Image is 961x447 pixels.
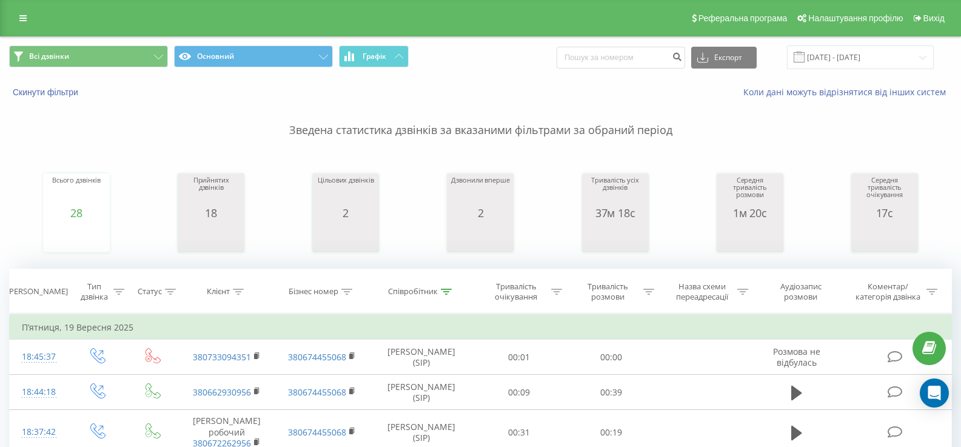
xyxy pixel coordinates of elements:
[318,176,373,207] div: Цільових дзвінків
[193,351,251,363] a: 380733094351
[773,346,820,368] span: Розмова не відбулась
[288,426,346,438] a: 380674455068
[174,45,333,67] button: Основний
[473,375,565,410] td: 00:09
[451,207,509,219] div: 2
[52,176,101,207] div: Всього дзвінків
[743,86,952,98] a: Коли дані можуть відрізнятися вiд інших систем
[388,287,438,297] div: Співробітник
[920,378,949,408] div: Open Intercom Messenger
[7,287,68,297] div: [PERSON_NAME]
[720,176,780,207] div: Середня тривалість розмови
[181,207,241,219] div: 18
[207,287,230,297] div: Клієнт
[9,98,952,138] p: Зведена статистика дзвінків за вказаними фільтрами за обраний період
[29,52,69,61] span: Всі дзвінки
[691,47,757,69] button: Експорт
[576,281,640,302] div: Тривалість розмови
[852,281,923,302] div: Коментар/категорія дзвінка
[289,287,338,297] div: Бізнес номер
[9,87,84,98] button: Скинути фільтри
[79,281,110,302] div: Тип дзвінка
[9,45,168,67] button: Всі дзвінки
[138,287,162,297] div: Статус
[763,281,838,302] div: Аудіозапис розмови
[923,13,945,23] span: Вихід
[339,45,409,67] button: Графік
[288,351,346,363] a: 380674455068
[318,207,373,219] div: 2
[473,340,565,375] td: 00:01
[565,340,657,375] td: 00:00
[288,386,346,398] a: 380674455068
[585,207,646,219] div: 37м 18с
[10,315,952,340] td: П’ятниця, 19 Вересня 2025
[451,176,509,207] div: Дзвонили вперше
[557,47,685,69] input: Пошук за номером
[854,176,915,207] div: Середня тривалість очікування
[52,207,101,219] div: 28
[854,207,915,219] div: 17с
[181,176,241,207] div: Прийнятих дзвінків
[669,281,734,302] div: Назва схеми переадресації
[585,176,646,207] div: Тривалість усіх дзвінків
[720,207,780,219] div: 1м 20с
[363,52,386,61] span: Графік
[484,281,548,302] div: Тривалість очікування
[808,13,903,23] span: Налаштування профілю
[22,345,56,369] div: 18:45:37
[370,375,473,410] td: [PERSON_NAME] (SIP)
[370,340,473,375] td: [PERSON_NAME] (SIP)
[22,420,56,444] div: 18:37:42
[22,380,56,404] div: 18:44:18
[698,13,788,23] span: Реферальна програма
[565,375,657,410] td: 00:39
[193,386,251,398] a: 380662930956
